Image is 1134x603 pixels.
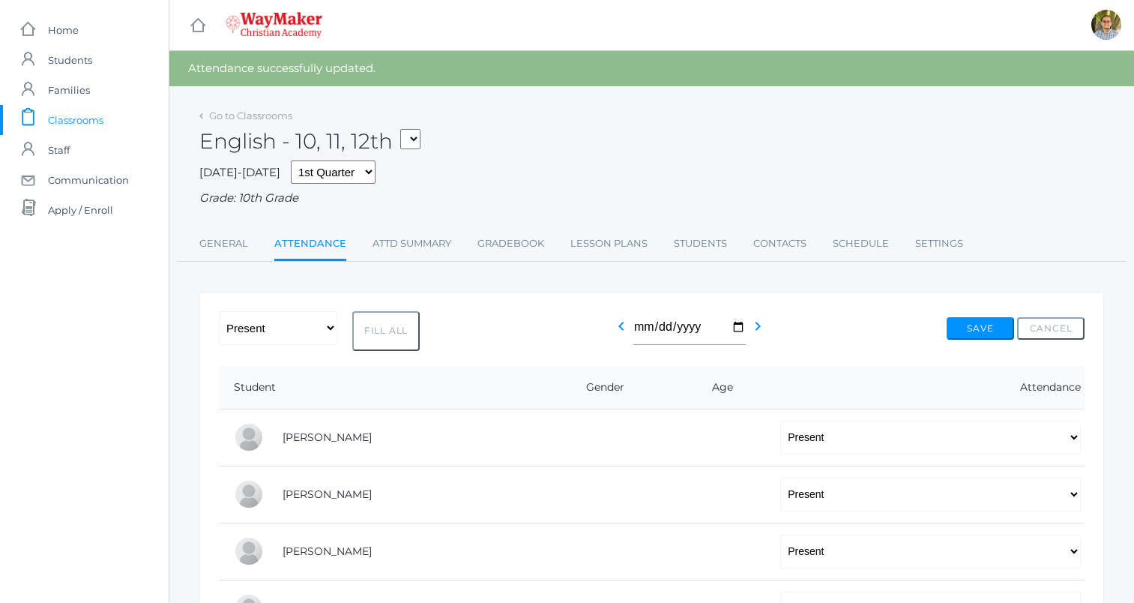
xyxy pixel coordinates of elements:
[749,317,767,335] i: chevron_right
[674,229,727,259] a: Students
[48,195,113,225] span: Apply / Enroll
[48,105,103,135] span: Classrooms
[530,366,669,409] th: Gender
[199,165,280,179] span: [DATE]-[DATE]
[234,422,264,452] div: Reese Carr
[749,324,767,338] a: chevron_right
[570,229,648,259] a: Lesson Plans
[373,229,451,259] a: Attd Summary
[283,544,372,558] a: [PERSON_NAME]
[915,229,963,259] a: Settings
[477,229,544,259] a: Gradebook
[48,165,129,195] span: Communication
[352,311,420,351] button: Fill All
[283,487,372,501] a: [PERSON_NAME]
[219,366,530,409] th: Student
[274,229,346,261] a: Attendance
[283,430,372,444] a: [PERSON_NAME]
[199,190,1104,207] div: Grade: 10th Grade
[669,366,765,409] th: Age
[612,324,630,338] a: chevron_left
[48,15,79,45] span: Home
[48,45,92,75] span: Students
[48,135,70,165] span: Staff
[199,130,420,153] h2: English - 10, 11, 12th
[1091,10,1121,40] div: Kylen Braileanu
[48,75,90,105] span: Families
[765,366,1085,409] th: Attendance
[753,229,806,259] a: Contacts
[833,229,889,259] a: Schedule
[169,51,1134,86] div: Attendance successfully updated.
[234,479,264,509] div: Wyatt Hill
[612,317,630,335] i: chevron_left
[199,229,248,259] a: General
[947,317,1014,340] button: Save
[234,536,264,566] div: Ryan Lawler
[226,12,322,38] img: waymaker-logo-stack-white-1602f2b1af18da31a5905e9982d058868370996dac5278e84edea6dabf9a3315.png
[1017,317,1085,340] button: Cancel
[209,109,292,121] a: Go to Classrooms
